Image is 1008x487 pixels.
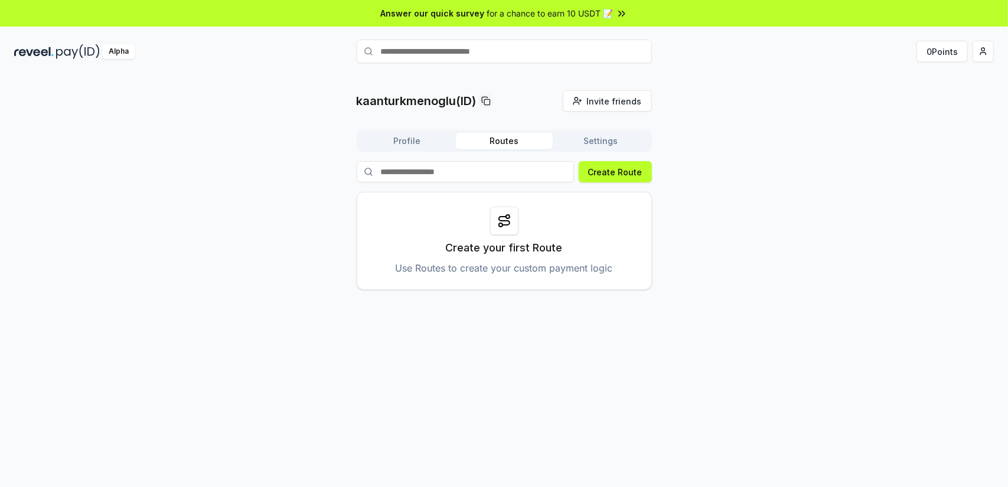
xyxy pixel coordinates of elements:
[396,261,613,275] p: Use Routes to create your custom payment logic
[56,44,100,59] img: pay_id
[359,133,456,149] button: Profile
[579,161,652,182] button: Create Route
[102,44,135,59] div: Alpha
[456,133,553,149] button: Routes
[14,44,54,59] img: reveel_dark
[563,90,652,112] button: Invite friends
[446,240,563,256] p: Create your first Route
[587,95,642,107] span: Invite friends
[916,41,968,62] button: 0Points
[381,7,485,19] span: Answer our quick survey
[357,93,477,109] p: kaanturkmenoglu(ID)
[553,133,650,149] button: Settings
[487,7,614,19] span: for a chance to earn 10 USDT 📝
